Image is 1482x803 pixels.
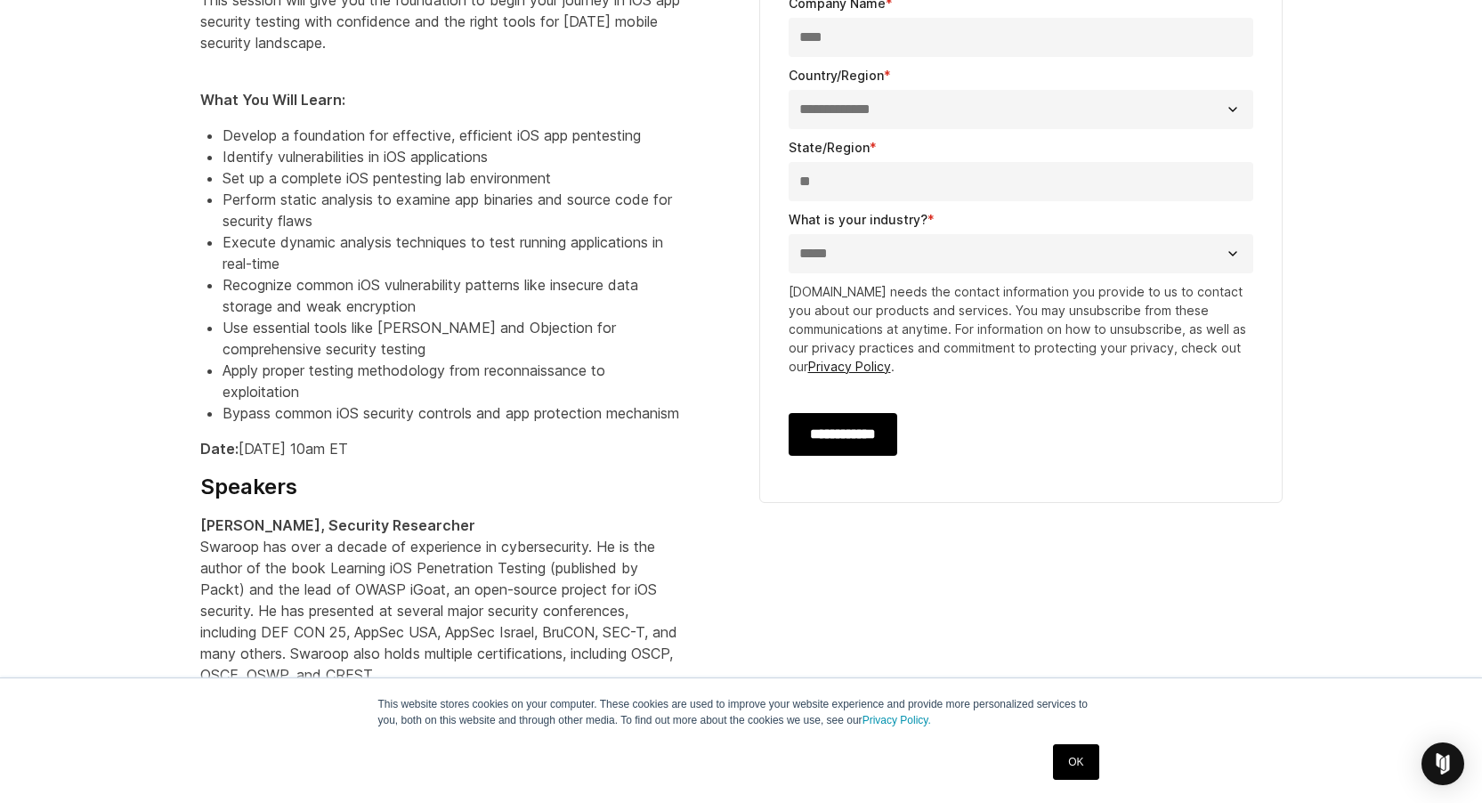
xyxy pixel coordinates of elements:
li: Use essential tools like [PERSON_NAME] and Objection for comprehensive security testing [223,317,681,360]
span: Country/Region [789,68,884,83]
span: What is your industry? [789,212,927,227]
li: Identify vulnerabilities in iOS applications [223,146,681,167]
strong: Date: [200,440,239,458]
a: OK [1053,744,1098,780]
p: [DATE] 10am ET [200,438,681,459]
span: State/Region [789,140,870,155]
li: Execute dynamic analysis techniques to test running applications in real-time [223,231,681,274]
p: Swaroop has over a decade of experience in cybersecurity. He is the author of the book Learning i... [200,515,681,685]
p: [DOMAIN_NAME] needs the contact information you provide to us to contact you about our products a... [789,282,1253,376]
li: Bypass common iOS security controls and app protection mechanism [223,402,681,424]
p: This website stores cookies on your computer. These cookies are used to improve your website expe... [378,696,1105,728]
li: Perform static analysis to examine app binaries and source code for security flaws [223,189,681,231]
a: Privacy Policy. [862,714,931,726]
li: Apply proper testing methodology from reconnaissance to exploitation [223,360,681,402]
li: Set up a complete iOS pentesting lab environment [223,167,681,189]
strong: [PERSON_NAME], Security Researcher [200,516,475,534]
strong: What You Will Learn: [200,91,345,109]
h4: Speakers [200,474,681,500]
li: Develop a foundation for effective, efficient iOS app pentesting [223,125,681,146]
li: Recognize common iOS vulnerability patterns like insecure data storage and weak encryption [223,274,681,317]
div: Open Intercom Messenger [1421,742,1464,785]
a: Privacy Policy [808,359,891,374]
